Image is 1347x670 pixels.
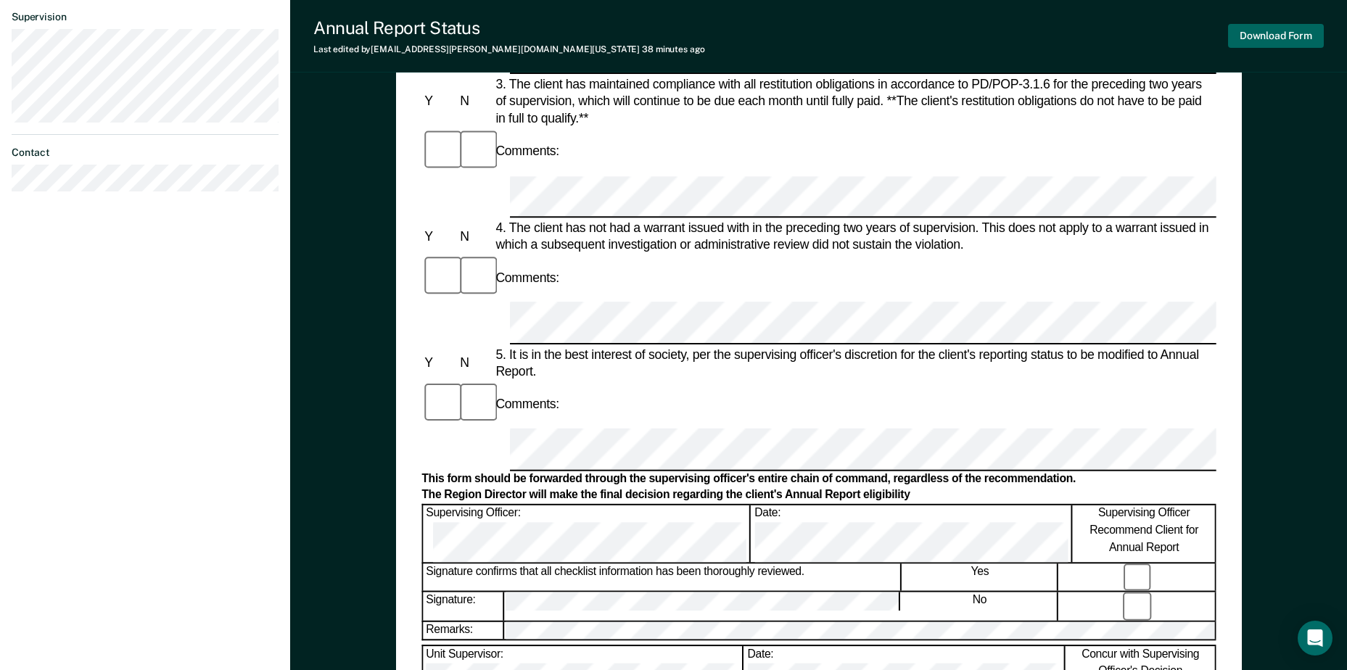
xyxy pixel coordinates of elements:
div: Yes [902,563,1058,591]
div: Y [421,354,457,371]
button: Download Form [1228,24,1324,48]
div: No [902,592,1058,620]
div: Comments: [493,270,561,287]
div: Supervising Officer: [423,506,750,562]
div: Last edited by [EMAIL_ADDRESS][PERSON_NAME][DOMAIN_NAME][US_STATE] [313,44,704,54]
div: Signature confirms that all checklist information has been thoroughly reviewed. [423,563,901,591]
div: 4. The client has not had a warrant issued with in the preceding two years of supervision. This d... [493,219,1216,253]
div: The Region Director will make the final decision regarding the client's Annual Report eligibility [421,488,1216,502]
div: Open Intercom Messenger [1298,621,1332,655]
div: Signature: [423,592,503,620]
div: This form should be forwarded through the supervising officer's entire chain of command, regardle... [421,472,1216,487]
div: Comments: [493,396,561,413]
div: Y [421,228,457,245]
div: N [457,354,493,371]
div: Comments: [493,143,561,160]
div: Supervising Officer Recommend Client for Annual Report [1073,506,1216,562]
div: N [457,228,493,245]
div: N [457,93,493,110]
span: 38 minutes ago [642,44,704,54]
div: 5. It is in the best interest of society, per the supervising officer's discretion for the client... [493,346,1216,380]
dt: Contact [12,146,279,159]
div: Date: [751,506,1071,562]
div: Remarks: [423,622,504,640]
div: Annual Report Status [313,17,704,38]
div: Y [421,93,457,110]
div: 3. The client has maintained compliance with all restitution obligations in accordance to PD/POP-... [493,76,1216,128]
dt: Supervision [12,11,279,23]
